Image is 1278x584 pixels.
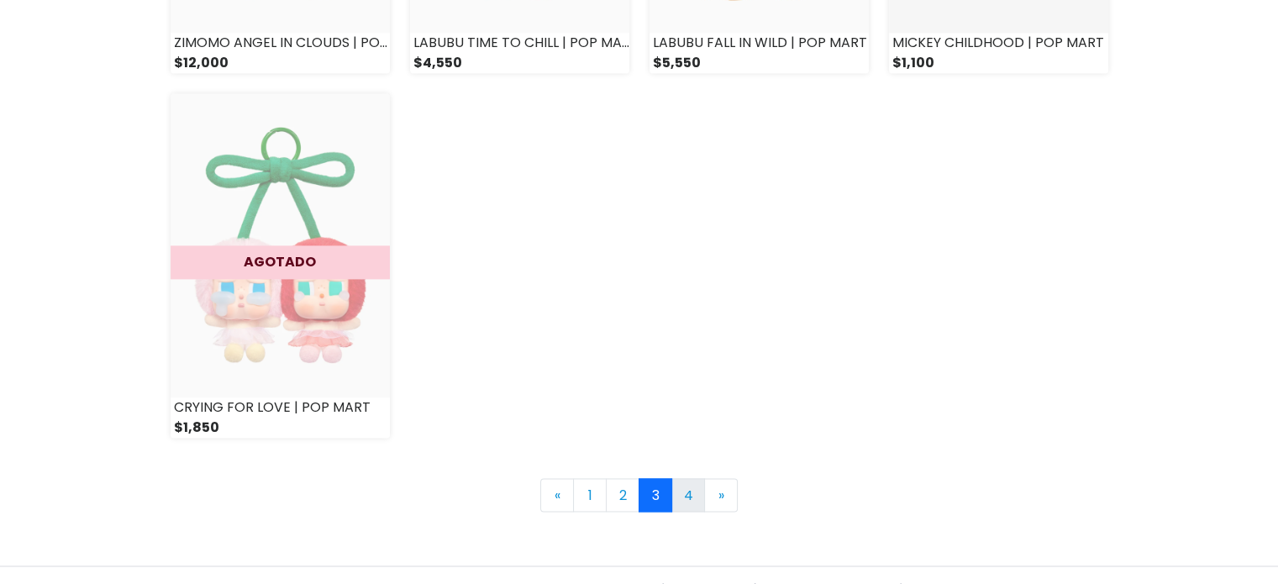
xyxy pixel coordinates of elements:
a: Previous [540,478,574,512]
div: $1,850 [171,418,390,438]
div: LABUBU TIME TO CHILL | POP MART [410,33,629,53]
div: $5,550 [650,53,869,73]
div: $4,550 [410,53,629,73]
div: $12,000 [171,53,390,73]
nav: Page navigation [171,478,1108,512]
div: AGOTADO [171,245,390,279]
div: $1,100 [889,53,1108,73]
div: MICKEY CHILDHOOD | POP MART [889,33,1108,53]
span: » [718,486,724,505]
div: CRYING FOR LOVE | POP MART [171,397,390,418]
a: 2 [606,478,639,512]
a: 4 [671,478,705,512]
div: ZIMOMO ANGEL IN CLOUDS | POP MART [171,33,390,53]
a: 3 [639,478,672,512]
img: small_1744051321633.png [171,93,390,397]
a: Next [704,478,738,512]
a: AGOTADO CRYING FOR LOVE | POP MART $1,850 [171,93,390,438]
a: 1 [573,478,607,512]
div: LABUBU FALL IN WILD | POP MART [650,33,869,53]
span: « [555,486,560,505]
